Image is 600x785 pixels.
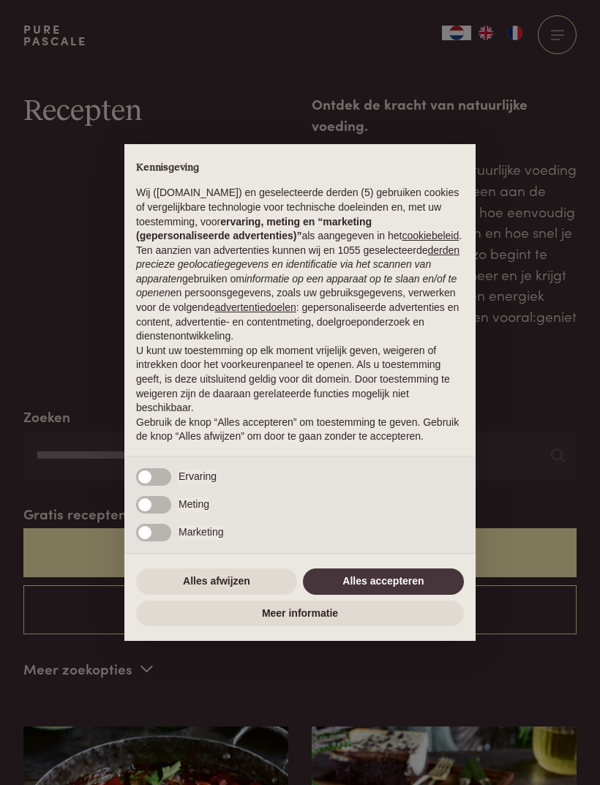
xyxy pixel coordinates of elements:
[136,344,464,416] p: U kunt uw toestemming op elk moment vrijelijk geven, weigeren of intrekken door het voorkeurenpan...
[136,601,464,627] button: Meer informatie
[136,273,457,299] em: informatie op een apparaat op te slaan en/of te openen
[136,568,297,595] button: Alles afwijzen
[428,244,460,258] button: derden
[179,525,223,540] span: Marketing
[136,244,464,344] p: Ten aanzien van advertenties kunnen wij en 1055 geselecteerde gebruiken om en persoonsgegevens, z...
[402,230,459,241] a: cookiebeleid
[136,216,372,242] strong: ervaring, meting en “marketing (gepersonaliseerde advertenties)”
[303,568,464,595] button: Alles accepteren
[136,416,464,444] p: Gebruik de knop “Alles accepteren” om toestemming te geven. Gebruik de knop “Alles afwijzen” om d...
[136,162,464,175] h2: Kennisgeving
[179,470,217,484] span: Ervaring
[136,258,431,285] em: precieze geolocatiegegevens en identificatie via het scannen van apparaten
[214,301,296,315] button: advertentiedoelen
[136,186,464,243] p: Wij ([DOMAIN_NAME]) en geselecteerde derden (5) gebruiken cookies of vergelijkbare technologie vo...
[179,497,209,512] span: Meting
